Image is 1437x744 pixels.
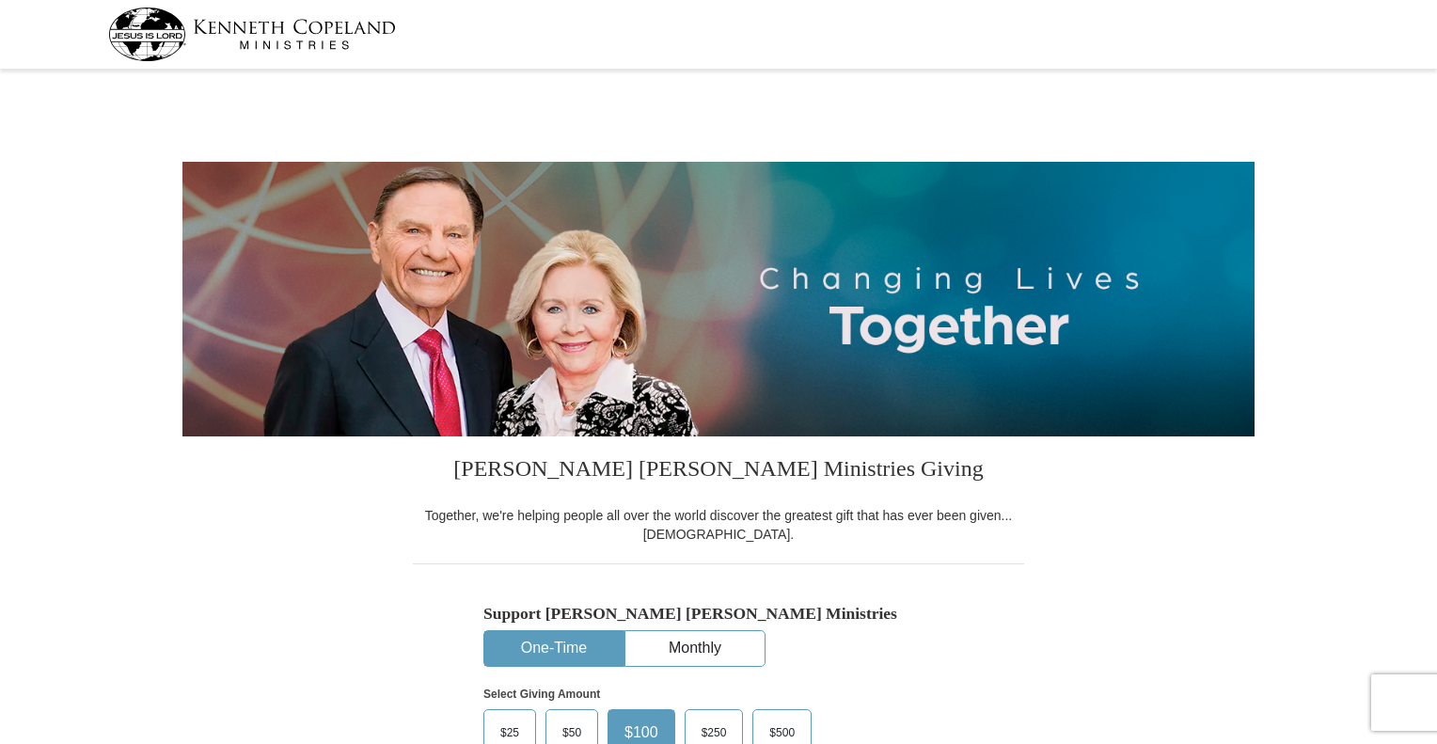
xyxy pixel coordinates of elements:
[483,604,954,624] h5: Support [PERSON_NAME] [PERSON_NAME] Ministries
[413,506,1024,544] div: Together, we're helping people all over the world discover the greatest gift that has ever been g...
[108,8,396,61] img: kcm-header-logo.svg
[413,436,1024,506] h3: [PERSON_NAME] [PERSON_NAME] Ministries Giving
[484,631,624,666] button: One-Time
[483,688,600,701] strong: Select Giving Amount
[625,631,765,666] button: Monthly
